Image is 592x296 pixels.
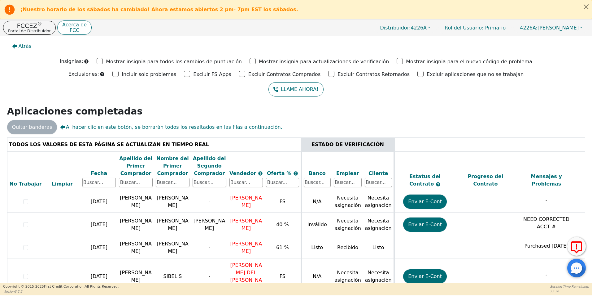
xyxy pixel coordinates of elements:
p: NEED CORRECTED ACCT # [517,216,575,231]
td: Recibido [332,237,363,258]
p: Primario [438,22,512,34]
td: Necesita asignación [363,213,394,237]
div: No Trabajar [9,180,42,188]
div: Limpiar [46,180,79,188]
td: Inválido [301,213,332,237]
td: [PERSON_NAME] [117,191,154,213]
button: 4226A:[PERSON_NAME] [513,23,589,33]
span: Al hacer clic en este botón, se borrarán todos los resaltados en las filas a continuación. [60,123,282,131]
span: Estatus del Contrato [409,173,441,187]
td: N/A [301,191,332,213]
div: TODOS LOS VALORES DE ESTA PÁGINA SE ACTUALIZAN EN TIEMPO REAL [9,141,299,148]
p: 55:30 [550,289,589,294]
p: Purchased [DATE] [517,242,575,250]
p: Excluir Contratos Comprados [248,71,320,78]
button: Reportar Error a FCC [567,237,586,256]
div: Mensajes y Problemas [517,173,575,188]
span: 4226A: [520,25,538,31]
p: Excluir aplicaciones que no se trabajan [427,71,524,78]
button: Enviar E-Cont [403,195,447,209]
td: [PERSON_NAME] [154,213,191,237]
button: Enviar E-Cont [403,218,447,232]
span: 40 % [276,222,289,227]
button: Atrás [7,39,37,53]
td: - [191,258,228,295]
button: Close alert [581,0,592,13]
p: Session Time Remaining: [550,284,589,289]
span: FS [280,273,285,279]
p: FCCEZ [8,23,51,29]
span: Vendedor [229,170,258,176]
p: - [517,271,575,279]
td: - [191,237,228,258]
button: FCCEZ®Portal de Distribuidor [3,21,56,35]
td: [PERSON_NAME] [191,213,228,237]
p: Version 3.2.2 [3,289,119,294]
td: [PERSON_NAME] [154,237,191,258]
span: [PERSON_NAME] [230,241,262,254]
p: - [517,196,575,204]
p: Copyright © 2015- 2025 First Credit Corporation. [3,284,119,289]
p: Mostrar insignia para todos los cambios de puntuación [106,58,242,65]
span: [PERSON_NAME] [230,195,262,208]
button: Acerca deFCC [57,20,92,35]
span: Atrás [19,43,32,50]
div: Apellido del Primer Comprador [119,155,153,177]
input: Buscar... [119,178,153,187]
span: FS [280,199,285,204]
td: [DATE] [81,213,118,237]
input: Buscar... [82,178,116,187]
a: Rol del Usuario: Primario [438,22,512,34]
div: ESTADO DE VERIFICACIÓN [304,141,392,148]
td: - [191,191,228,213]
div: Fecha [82,170,116,177]
td: SIBELIS [154,258,191,295]
span: Oferta % [267,170,293,176]
input: Buscar... [304,178,331,187]
div: Nombre del Primer Comprador [156,155,189,177]
strong: Aplicaciones completadas [7,106,143,117]
button: Enviar E-Cont [403,269,447,284]
p: Exclusiones: [68,70,99,78]
button: Distribuidor:4226A [374,23,437,33]
input: Buscar... [266,178,299,187]
span: [PERSON_NAME] [230,218,262,231]
span: Distribuidor: [380,25,411,31]
p: Excluir Contratos Retornados [337,71,410,78]
p: Mostrar insignia para actualizaciones de verificación [259,58,389,65]
td: [PERSON_NAME] [117,258,154,295]
td: Necesita asignación [363,191,394,213]
div: Cliente [365,170,392,177]
span: 61 % [276,244,289,250]
td: Listo [301,237,332,258]
p: Acerca de [62,22,87,27]
input: Buscar... [365,178,392,187]
span: [PERSON_NAME] [520,25,579,31]
a: LLAME AHORA! [268,82,323,96]
td: N/A [301,258,332,295]
sup: ® [37,21,42,27]
span: All Rights Reserved. [85,285,119,289]
div: Banco [304,170,331,177]
p: FCC [62,28,87,33]
td: [DATE] [81,237,118,258]
p: Incluir solo problemas [122,71,176,78]
td: Necesita asignación [332,213,363,237]
td: Necesita asignación [332,258,363,295]
input: Buscar... [334,178,362,187]
input: Buscar... [156,178,189,187]
td: Necesita asignación [363,258,394,295]
td: [PERSON_NAME] [117,237,154,258]
div: Progreso del Contrato [457,173,515,188]
td: Necesita asignación [332,191,363,213]
span: [PERSON_NAME] DEL [PERSON_NAME] [230,262,262,290]
td: [PERSON_NAME] [117,213,154,237]
p: Mostrar insignia para el nuevo código de problema [406,58,532,65]
div: Apellido del Segundo Comprador [193,155,226,177]
td: [DATE] [81,191,118,213]
div: Emplear [334,170,362,177]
